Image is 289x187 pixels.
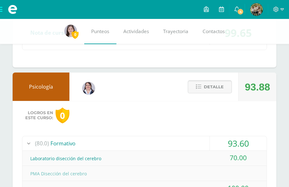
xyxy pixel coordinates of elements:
button: Detalle [188,80,232,93]
span: 4 [237,8,244,15]
div: PMA Disección del cerebro [22,167,267,181]
span: Trayectoria [163,28,188,35]
span: Punteos [91,28,109,35]
span: 0 [72,31,79,38]
div: 70.00 [210,151,267,165]
div: Formativo [22,136,267,150]
img: a9f8c04e9fece371e1d4e5486ae1cb72.png [64,25,77,37]
span: Contactos [203,28,225,35]
div: 93.60 [210,136,267,150]
a: Trayectoria [156,19,196,44]
a: Actividades [116,19,156,44]
img: 7c77d7145678e0f32de3ef581a6b6d6b.png [250,3,263,16]
a: Contactos [196,19,232,44]
span: Actividades [123,28,149,35]
span: (80.0) [35,136,49,150]
span: Detalle [204,81,224,93]
div: Psicología [13,73,69,101]
div: Laboratorio disección del cerebro [22,151,267,166]
a: Punteos [84,19,116,44]
span: Logros en este curso: [25,110,53,120]
img: 4f58a82ddeaaa01b48eeba18ee71a186.png [82,82,95,95]
div: 0 [56,108,69,124]
div: 93.88 [245,73,270,101]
